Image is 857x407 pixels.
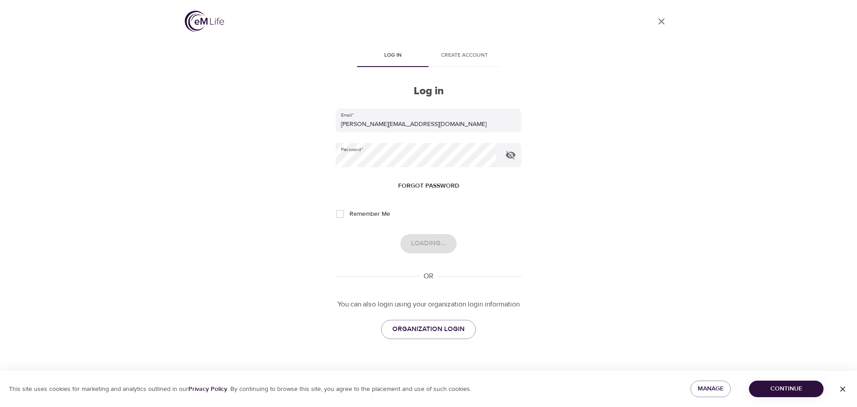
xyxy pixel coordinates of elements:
div: disabled tabs example [336,46,521,67]
span: Forgot password [398,180,459,192]
span: Remember Me [349,210,390,219]
p: You can also login using your organization login information [336,299,521,310]
span: Create account [434,51,495,60]
span: Continue [756,383,816,394]
a: close [651,11,672,32]
a: ORGANIZATION LOGIN [381,320,476,339]
h2: Log in [336,85,521,98]
div: OR [420,271,437,281]
a: Privacy Policy [188,385,227,393]
span: Log in [362,51,423,60]
button: Manage [691,381,731,397]
button: Forgot password [395,178,463,194]
span: ORGANIZATION LOGIN [392,323,465,335]
img: logo [185,11,224,32]
span: Manage [698,383,724,394]
button: Continue [749,381,824,397]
